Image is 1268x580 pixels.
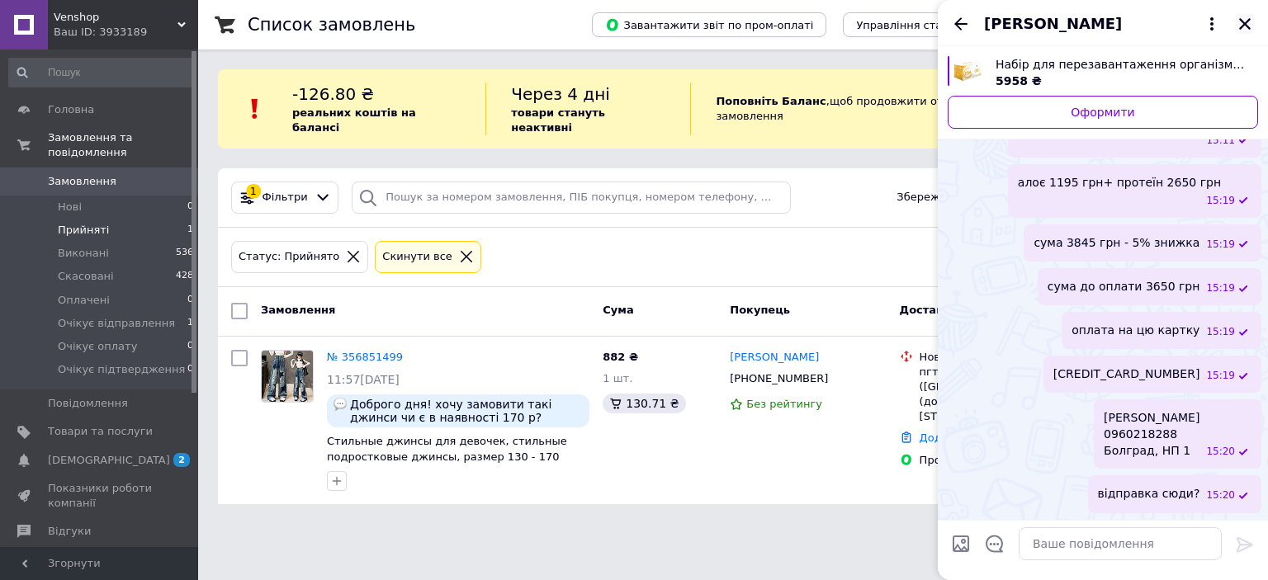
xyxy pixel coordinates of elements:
span: 1 [187,223,193,238]
img: :exclamation: [243,97,267,121]
span: Оплачені [58,293,110,308]
span: 0 [187,200,193,215]
span: Нові [58,200,82,215]
a: Оформити [948,96,1258,129]
img: Фото товару [262,351,313,402]
span: Фільтри [263,190,308,205]
span: [PERSON_NAME] 0960218288 Болград, НП 1 [1104,409,1199,459]
span: Через 4 дні [511,84,610,104]
span: 15:20 12.08.2025 [1206,488,1235,502]
div: Cкинути все [379,248,456,266]
span: Доброго дня! хочу замовити такі джинси чи є в наявності 170 р? [350,398,583,424]
span: 1 [187,316,193,331]
b: Поповніть Баланс [716,95,826,107]
span: 15:19 12.08.2025 [1206,238,1235,252]
span: [PERSON_NAME] [984,13,1122,35]
button: Завантажити звіт по пром-оплаті [592,12,826,37]
span: [CREDIT_CARD_NUMBER] [1053,365,1200,383]
span: -126.80 ₴ [292,84,374,104]
span: Показники роботи компанії [48,481,153,511]
span: 15:19 12.08.2025 [1206,281,1235,295]
div: Нова Пошта [920,350,1090,365]
a: № 356851499 [327,351,403,363]
input: Пошук за номером замовлення, ПІБ покупця, номером телефону, Email, номером накладної [352,182,791,214]
span: 0 [187,339,193,354]
button: Назад [951,14,971,34]
div: 130.71 ₴ [603,394,685,413]
a: Переглянути товар [948,56,1258,89]
div: [PHONE_NUMBER] [726,368,831,389]
div: пгт. Саврань ([GEOGRAPHIC_DATA].), №2 (до 30 кг), ул. [STREET_ADDRESS] [920,365,1090,425]
span: 0 [187,362,193,377]
span: 536 [176,246,193,261]
a: Фото товару [261,350,314,403]
span: Покупець [730,304,790,316]
span: 11:57[DATE] [327,373,400,386]
span: Повідомлення [48,396,128,411]
span: 1 шт. [603,372,632,384]
span: Очікує підтвердження [58,362,185,377]
span: 2 [173,453,190,467]
span: 0 [187,293,193,308]
img: :speech_balloon: [334,398,347,411]
span: сума 3845 грн - 5% знижка [1034,234,1199,252]
span: відправка сюди? [1098,485,1200,502]
span: [DEMOGRAPHIC_DATA] [48,453,170,468]
span: Доставка та оплата [900,304,1022,316]
a: Додати ЕН [920,431,980,444]
span: Замовлення [261,304,335,316]
button: Управління статусами [843,12,996,37]
span: Очікує оплату [58,339,137,354]
span: Відгуки [48,524,91,539]
div: Статус: Прийнято [235,248,343,266]
span: Головна [48,102,94,117]
span: Прийняті [58,223,109,238]
span: Управління статусами [856,19,982,31]
span: алоє 1195 грн+ протеїн 2650 грн [1018,174,1221,191]
div: , щоб продовжити отримувати замовлення [690,83,1074,135]
span: Очікує відправлення [58,316,175,331]
span: 882 ₴ [603,351,638,363]
span: Cума [603,304,633,316]
button: Закрити [1235,14,1255,34]
span: 15:20 12.08.2025 [1206,445,1235,459]
input: Пошук [8,58,195,87]
span: оплата на цю картку [1072,322,1199,339]
button: [PERSON_NAME] [984,13,1222,35]
span: Скасовані [58,269,114,284]
b: товари стануть неактивні [511,106,605,134]
span: Набір для перезавантаження організму (DX4) [996,56,1245,73]
button: Відкрити шаблони відповідей [984,533,1005,554]
span: Без рейтингу [746,398,822,410]
span: Виконані [58,246,109,261]
span: Товари та послуги [48,424,153,439]
span: Venshop [54,10,177,25]
span: Збережені фільтри: [897,190,1009,205]
div: 1 [246,184,261,199]
span: 15:19 12.08.2025 [1206,369,1235,383]
span: 428 [176,269,193,284]
a: [PERSON_NAME] [730,350,819,365]
div: Ваш ID: 3933189 [54,25,198,40]
span: Замовлення та повідомлення [48,130,198,160]
span: 15:11 12.08.2025 [1206,134,1235,148]
span: 5958 ₴ [996,74,1042,87]
span: 15:19 12.08.2025 [1206,194,1235,208]
span: сума до оплати 3650 грн [1048,278,1200,295]
img: 5658954189_w700_h500_nabor-dlya-perezagruzki.jpg [953,56,982,86]
span: Замовлення [48,174,116,189]
span: 15:19 12.08.2025 [1206,325,1235,339]
div: Пром-оплата [920,453,1090,468]
b: реальних коштів на балансі [292,106,416,134]
h1: Список замовлень [248,15,415,35]
a: Стильные джинсы для девочек, стильные подростковые джинсы, размер 130 - 170 [327,435,567,463]
span: Завантажити звіт по пром-оплаті [605,17,813,32]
